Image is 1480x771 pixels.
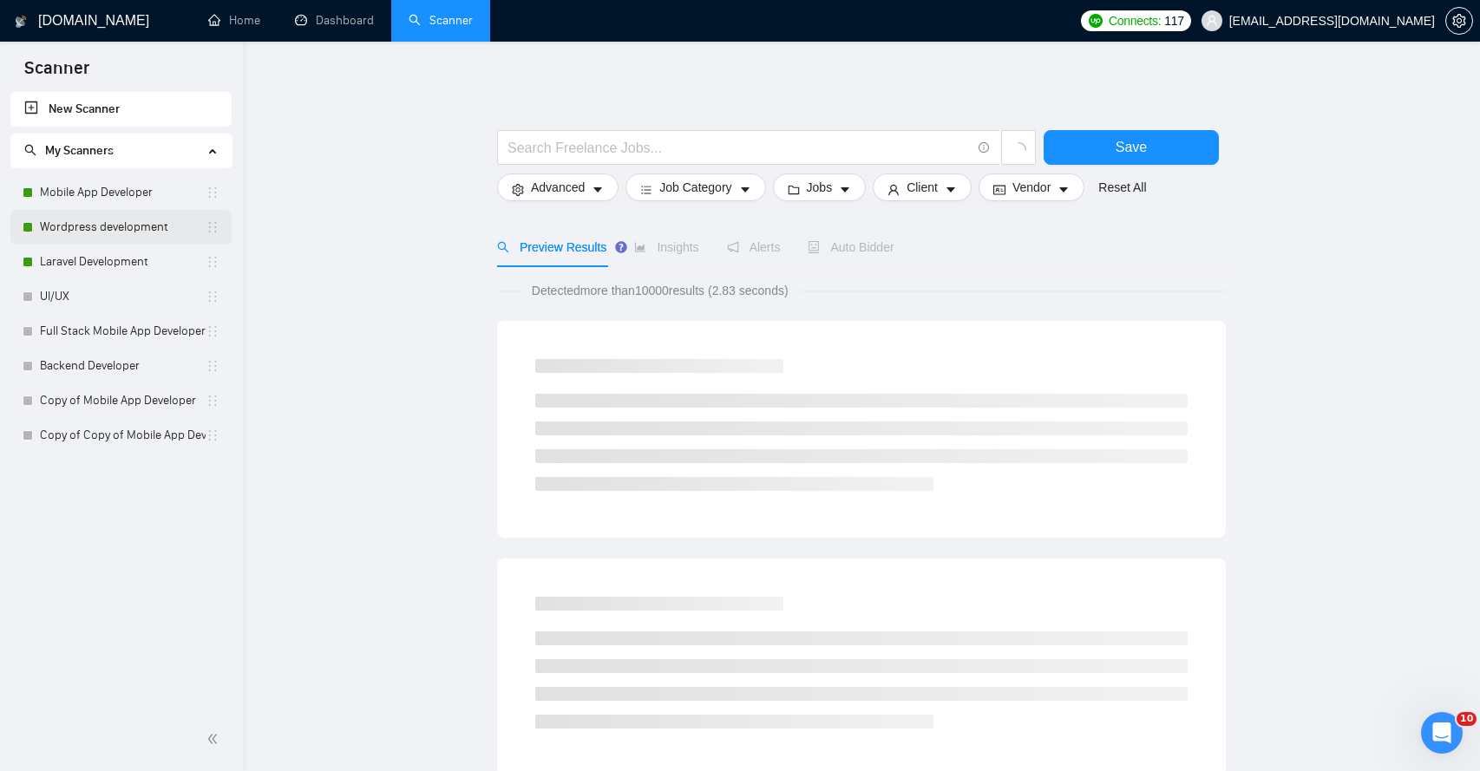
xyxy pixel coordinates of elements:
[1445,7,1473,35] button: setting
[1116,136,1147,158] span: Save
[1012,178,1051,197] span: Vendor
[979,142,990,154] span: info-circle
[1089,14,1103,28] img: upwork-logo.png
[788,183,800,196] span: folder
[24,92,218,127] a: New Scanner
[10,175,232,210] li: Mobile App Developer
[206,394,219,408] span: holder
[1457,712,1477,726] span: 10
[40,175,206,210] a: Mobile App Developer
[10,245,232,279] li: Laravel Development
[206,359,219,373] span: holder
[24,143,114,158] span: My Scanners
[10,92,232,127] li: New Scanner
[206,290,219,304] span: holder
[206,255,219,269] span: holder
[15,8,27,36] img: logo
[10,210,232,245] li: Wordpress development
[1098,178,1146,197] a: Reset All
[45,143,114,158] span: My Scanners
[625,173,765,201] button: barsJob Categorycaret-down
[497,241,509,253] span: search
[1109,11,1161,30] span: Connects:
[739,183,751,196] span: caret-down
[206,186,219,199] span: holder
[40,314,206,349] a: Full Stack Mobile App Developer
[40,349,206,383] a: Backend Developer
[40,245,206,279] a: Laravel Development
[945,183,957,196] span: caret-down
[727,241,739,253] span: notification
[592,183,604,196] span: caret-down
[1058,183,1070,196] span: caret-down
[727,240,781,254] span: Alerts
[10,418,232,453] li: Copy of Copy of Mobile App Developer
[839,183,851,196] span: caret-down
[640,183,652,196] span: bars
[993,183,1005,196] span: idcard
[10,314,232,349] li: Full Stack Mobile App Developer
[634,241,646,253] span: area-chart
[520,281,801,300] span: Detected more than 10000 results (2.83 seconds)
[40,279,206,314] a: UI/UX
[208,13,260,28] a: homeHome
[1446,14,1472,28] span: setting
[1164,11,1183,30] span: 117
[634,240,698,254] span: Insights
[295,13,374,28] a: dashboardDashboard
[40,383,206,418] a: Copy of Mobile App Developer
[907,178,938,197] span: Client
[409,13,473,28] a: searchScanner
[10,56,103,92] span: Scanner
[24,144,36,156] span: search
[887,183,900,196] span: user
[807,178,833,197] span: Jobs
[10,349,232,383] li: Backend Developer
[206,324,219,338] span: holder
[1445,14,1473,28] a: setting
[773,173,867,201] button: folderJobscaret-down
[10,383,232,418] li: Copy of Mobile App Developer
[1421,712,1463,754] iframe: Intercom live chat
[206,220,219,234] span: holder
[40,418,206,453] a: Copy of Copy of Mobile App Developer
[808,240,894,254] span: Auto Bidder
[10,279,232,314] li: UI/UX
[808,241,820,253] span: robot
[512,183,524,196] span: setting
[1011,142,1026,158] span: loading
[659,178,731,197] span: Job Category
[508,137,971,159] input: Search Freelance Jobs...
[873,173,972,201] button: userClientcaret-down
[613,239,629,255] div: Tooltip anchor
[979,173,1084,201] button: idcardVendorcaret-down
[497,240,606,254] span: Preview Results
[206,428,219,442] span: holder
[497,173,619,201] button: settingAdvancedcaret-down
[40,210,206,245] a: Wordpress development
[531,178,585,197] span: Advanced
[206,730,224,748] span: double-left
[1044,130,1219,165] button: Save
[1206,15,1218,27] span: user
